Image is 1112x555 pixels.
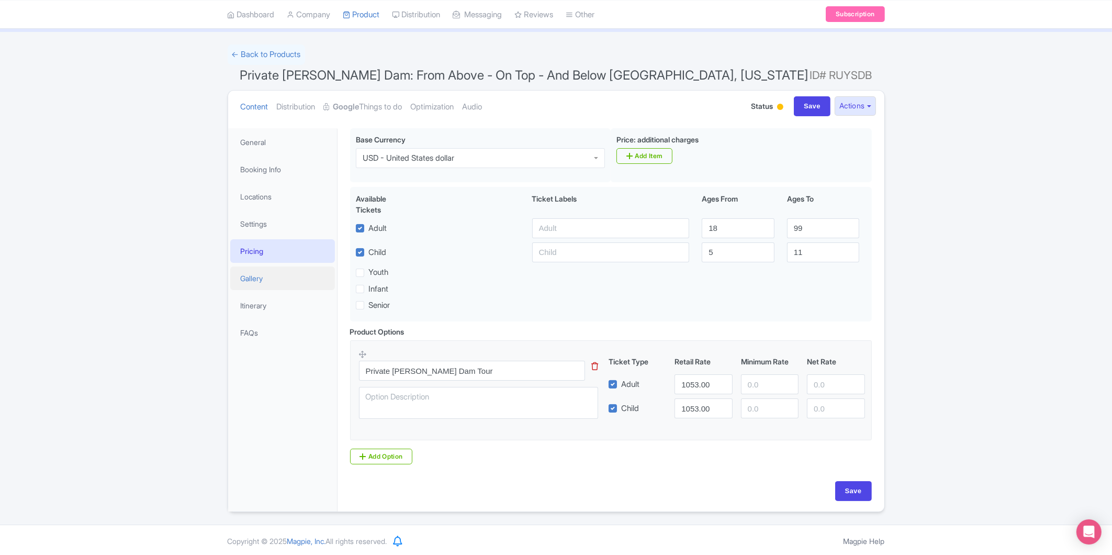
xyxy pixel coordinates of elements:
[463,91,482,124] a: Audio
[356,135,406,144] span: Base Currency
[826,6,884,22] a: Subscription
[741,374,799,394] input: 0.0
[751,101,773,112] span: Status
[807,374,864,394] input: 0.0
[604,356,670,367] div: Ticket Type
[616,134,699,145] label: Price: additional charges
[221,536,394,547] div: Copyright © 2025 All rights reserved.
[363,153,454,163] div: USD - United States dollar
[675,398,732,418] input: 0.0
[333,101,360,113] strong: Google
[368,299,390,312] label: Senior
[775,99,785,116] div: Building
[230,130,335,154] a: General
[368,247,386,259] label: Child
[695,193,780,215] div: Ages From
[240,68,809,83] span: Private [PERSON_NAME] Dam: From Above - On Top - And Below [GEOGRAPHIC_DATA], [US_STATE]
[781,193,866,215] div: Ages To
[230,267,335,290] a: Gallery
[737,356,803,367] div: Minimum Rate
[230,212,335,236] a: Settings
[621,379,639,391] label: Adult
[810,65,872,86] span: ID# RUYSDB
[230,185,335,208] a: Locations
[675,374,732,394] input: 0.0
[230,321,335,345] a: FAQs
[368,223,387,235] label: Adult
[526,193,696,215] div: Ticket Labels
[228,45,305,65] a: ← Back to Products
[532,242,690,262] input: Child
[621,403,639,415] label: Child
[368,283,388,295] label: Infant
[324,91,402,124] a: GoogleThings to do
[277,91,316,124] a: Distribution
[835,481,872,501] input: Save
[616,148,672,164] a: Add Item
[368,267,388,279] label: Youth
[670,356,736,367] div: Retail Rate
[359,361,586,381] input: Option Name
[803,356,869,367] div: Net Rate
[411,91,454,124] a: Optimization
[230,294,335,317] a: Itinerary
[350,449,413,464] a: Add Option
[230,239,335,263] a: Pricing
[835,96,876,116] button: Actions
[532,218,690,238] input: Adult
[230,158,335,181] a: Booking Info
[287,537,326,546] span: Magpie, Inc.
[844,537,885,546] a: Magpie Help
[350,326,405,337] div: Product Options
[1076,519,1102,545] div: Open Intercom Messenger
[741,398,799,418] input: 0.0
[241,91,268,124] a: Content
[356,193,412,215] div: Available Tickets
[807,398,864,418] input: 0.0
[794,96,830,116] input: Save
